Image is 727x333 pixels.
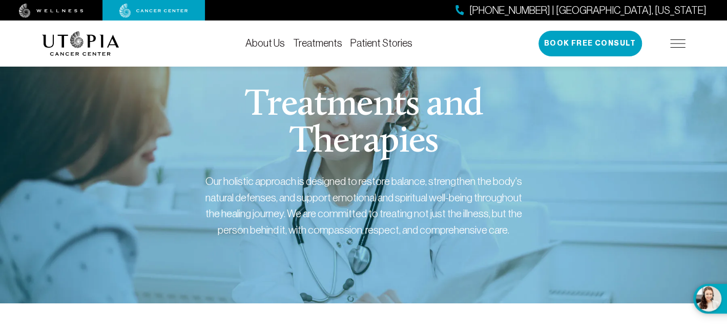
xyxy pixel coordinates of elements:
img: icon-hamburger [670,39,686,48]
h1: Treatments and Therapies [168,87,559,161]
img: wellness [19,4,84,18]
img: logo [42,31,119,56]
a: Patient Stories [350,37,412,49]
span: [PHONE_NUMBER] | [GEOGRAPHIC_DATA], [US_STATE] [469,3,707,18]
img: cancer center [119,4,188,18]
div: Our holistic approach is designed to restore balance, strengthen the body's natural defenses, and... [205,173,523,238]
a: [PHONE_NUMBER] | [GEOGRAPHIC_DATA], [US_STATE] [455,3,707,18]
button: Book Free Consult [538,31,642,56]
a: Treatments [293,37,342,49]
a: About Us [245,37,285,49]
